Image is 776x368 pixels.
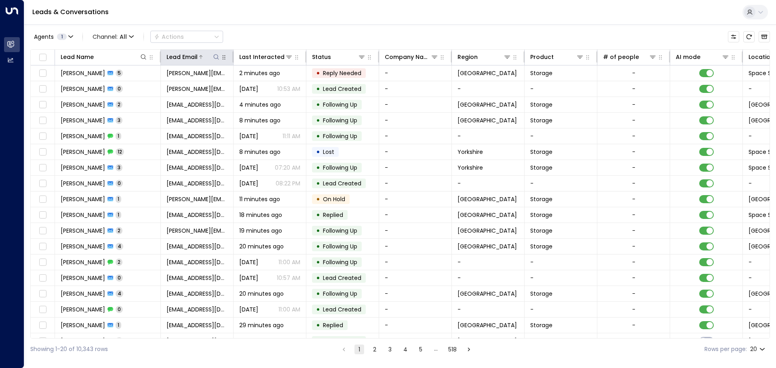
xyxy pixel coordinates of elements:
[458,290,517,298] span: London
[316,66,320,80] div: •
[239,211,282,219] span: 18 minutes ago
[447,345,458,354] button: Go to page 518
[38,68,48,78] span: Toggle select row
[379,286,452,301] td: -
[116,117,122,124] span: 3
[239,52,285,62] div: Last Interacted
[61,274,105,282] span: Kara Kaur
[38,84,48,94] span: Toggle select row
[379,318,452,333] td: -
[379,270,452,286] td: -
[312,52,366,62] div: Status
[167,101,228,109] span: hanakhairdin@outlook.com
[239,148,280,156] span: 8 minutes ago
[316,82,320,96] div: •
[239,179,258,187] span: Jul 30, 2025
[38,226,48,236] span: Toggle select row
[458,52,511,62] div: Region
[323,116,357,124] span: Following Up
[676,52,730,62] div: AI mode
[323,69,361,77] span: Reply Needed
[316,334,320,348] div: •
[38,257,48,267] span: Toggle select row
[632,132,635,140] div: -
[38,289,48,299] span: Toggle select row
[239,227,282,235] span: 19 minutes ago
[239,258,258,266] span: Aug 29, 2025
[323,227,357,235] span: Following Up
[61,148,105,156] span: Diane Phillips
[316,98,320,111] div: •
[167,52,198,62] div: Lead Email
[525,302,597,317] td: -
[632,321,635,329] div: -
[379,223,452,238] td: -
[167,242,228,250] span: kara@hotmail.com
[632,211,635,219] div: -
[379,144,452,160] td: -
[530,227,552,235] span: Storage
[275,164,300,172] p: 07:20 AM
[167,52,220,62] div: Lead Email
[38,242,48,252] span: Toggle select row
[379,302,452,317] td: -
[116,69,123,76] span: 5
[30,345,108,353] div: Showing 1-20 of 10,343 rows
[278,258,300,266] p: 11:00 AM
[61,321,105,329] span: Jack Linton
[239,69,280,77] span: 2 minutes ago
[239,290,284,298] span: 20 minutes ago
[61,85,105,93] span: Gemma Mollaghan
[458,164,483,172] span: Yorkshire
[38,320,48,330] span: Toggle select row
[525,128,597,144] td: -
[323,101,357,109] span: Following Up
[379,113,452,128] td: -
[278,305,300,313] p: 11:00 AM
[116,85,123,92] span: 0
[385,52,430,62] div: Company Name
[167,85,228,93] span: g.l.mollaghan@hotmail.co.uk
[632,227,635,235] div: -
[676,52,700,62] div: AI mode
[379,176,452,191] td: -
[167,258,228,266] span: kara@hotmail.com
[530,52,554,62] div: Product
[38,116,48,126] span: Toggle select row
[323,211,343,219] span: Replied
[239,164,258,172] span: Aug 07, 2025
[458,211,517,219] span: Oxfordshire
[239,242,284,250] span: 20 minutes ago
[167,116,228,124] span: mbarrettgray@gmail.com
[323,258,357,266] span: Following Up
[89,31,137,42] button: Channel:All
[61,164,105,172] span: Diane Phillips
[323,164,357,172] span: Following Up
[323,290,357,298] span: Following Up
[38,336,48,346] span: Toggle select row
[61,116,105,124] span: Mia Barrett-Gray
[458,101,517,109] span: Birmingham
[61,227,105,235] span: Tahir Riaz
[239,52,293,62] div: Last Interacted
[339,344,474,354] nav: pagination navigation
[116,259,122,265] span: 2
[167,211,228,219] span: louisejarvis723@gmail.com
[458,242,517,250] span: London
[530,211,552,219] span: Storage
[38,147,48,157] span: Toggle select row
[464,345,474,354] button: Go to next page
[283,132,300,140] p: 11:11 AM
[312,52,331,62] div: Status
[167,321,228,329] span: jack.linton13@gmail.com
[530,148,552,156] span: Storage
[632,164,635,172] div: -
[632,69,635,77] div: -
[530,164,552,172] span: Storage
[167,337,228,345] span: Mudoticindy2004@gmail.com
[239,321,284,329] span: 29 minutes ago
[116,322,121,328] span: 1
[530,242,552,250] span: Storage
[323,195,345,203] span: On Hold
[89,31,137,42] span: Channel:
